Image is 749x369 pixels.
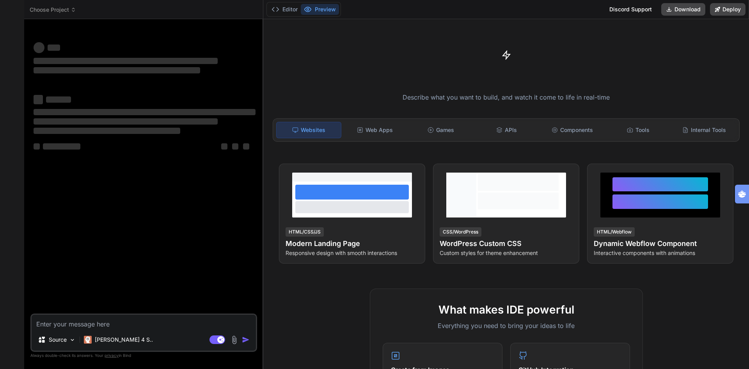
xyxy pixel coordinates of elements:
img: Claude 4 Sonnet [84,336,92,344]
span: ‌ [46,96,71,103]
p: Always double-check its answers. Your in Bind [30,352,257,359]
p: [PERSON_NAME] 4 S.. [95,336,153,344]
p: Everything you need to bring your ideas to life [383,321,630,330]
span: ‌ [34,118,218,125]
button: Download [661,3,705,16]
span: ‌ [34,42,44,53]
p: Interactive components with animations [594,249,727,257]
span: ‌ [34,95,43,104]
button: Preview [301,4,339,15]
div: Components [540,122,605,138]
h1: Turn ideas into code instantly [268,74,744,88]
button: Editor [268,4,301,15]
img: icon [242,336,250,344]
h4: Dynamic Webflow Component [594,238,727,249]
div: HTML/Webflow [594,227,635,237]
h4: Modern Landing Page [286,238,419,249]
span: privacy [105,353,119,358]
span: ‌ [243,143,249,150]
p: Source [49,336,67,344]
span: ‌ [48,45,60,51]
h2: What makes IDE powerful [383,301,630,318]
span: ‌ [221,143,227,150]
div: Games [409,122,473,138]
img: attachment [230,335,239,344]
span: ‌ [34,67,200,73]
span: ‌ [34,143,40,150]
span: ‌ [232,143,238,150]
span: ‌ [34,109,256,115]
div: Internal Tools [672,122,736,138]
div: Web Apps [343,122,407,138]
span: ‌ [34,128,180,134]
p: Custom styles for theme enhancement [440,249,573,257]
div: Tools [606,122,671,138]
p: Responsive design with smooth interactions [286,249,419,257]
img: Pick Models [69,337,76,343]
div: APIs [474,122,539,138]
div: Websites [276,122,341,138]
div: CSS/WordPress [440,227,481,237]
span: ‌ [43,143,80,150]
span: Choose Project [30,6,76,14]
p: Describe what you want to build, and watch it come to life in real-time [268,93,744,103]
button: Deploy [710,3,745,16]
div: Discord Support [605,3,657,16]
h4: WordPress Custom CSS [440,238,573,249]
span: ‌ [34,58,218,64]
div: HTML/CSS/JS [286,227,324,237]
